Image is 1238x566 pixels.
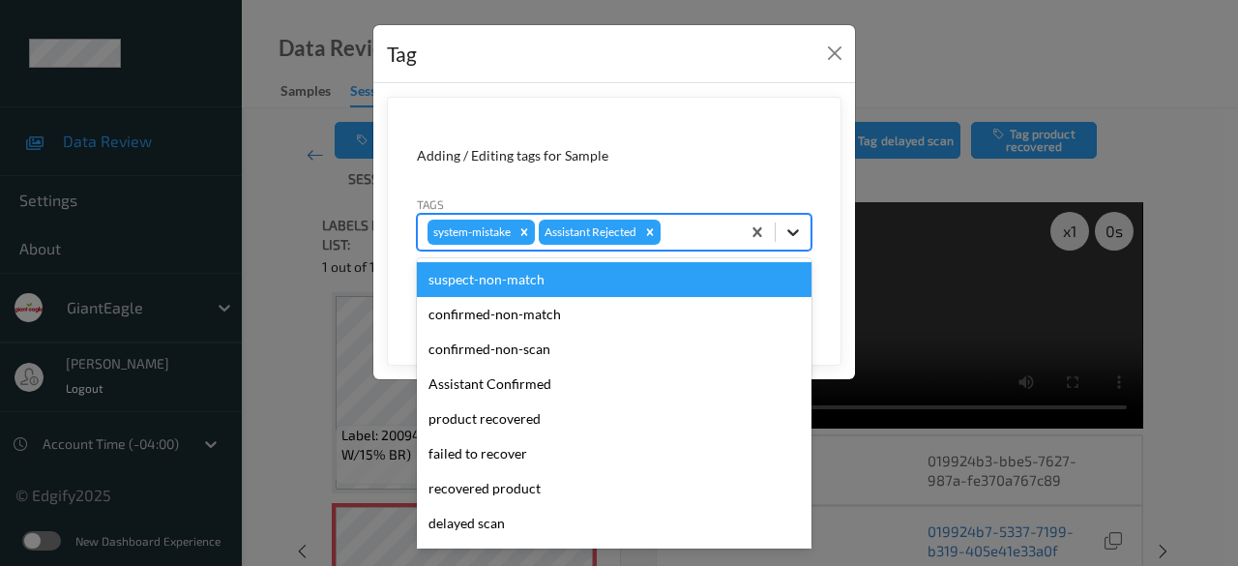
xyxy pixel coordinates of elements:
label: Tags [417,195,444,213]
div: Remove system-mistake [514,220,535,245]
div: recovered product [417,471,811,506]
div: suspect-non-match [417,262,811,297]
button: Close [821,40,848,67]
div: Remove Assistant Rejected [639,220,661,245]
div: delayed scan [417,506,811,541]
div: Tag [387,39,417,70]
div: system-mistake [427,220,514,245]
div: confirmed-non-scan [417,332,811,367]
div: Assistant Confirmed [417,367,811,402]
div: product recovered [417,402,811,436]
div: failed to recover [417,436,811,471]
div: Assistant Rejected [539,220,639,245]
div: Adding / Editing tags for Sample [417,146,811,165]
div: confirmed-non-match [417,297,811,332]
